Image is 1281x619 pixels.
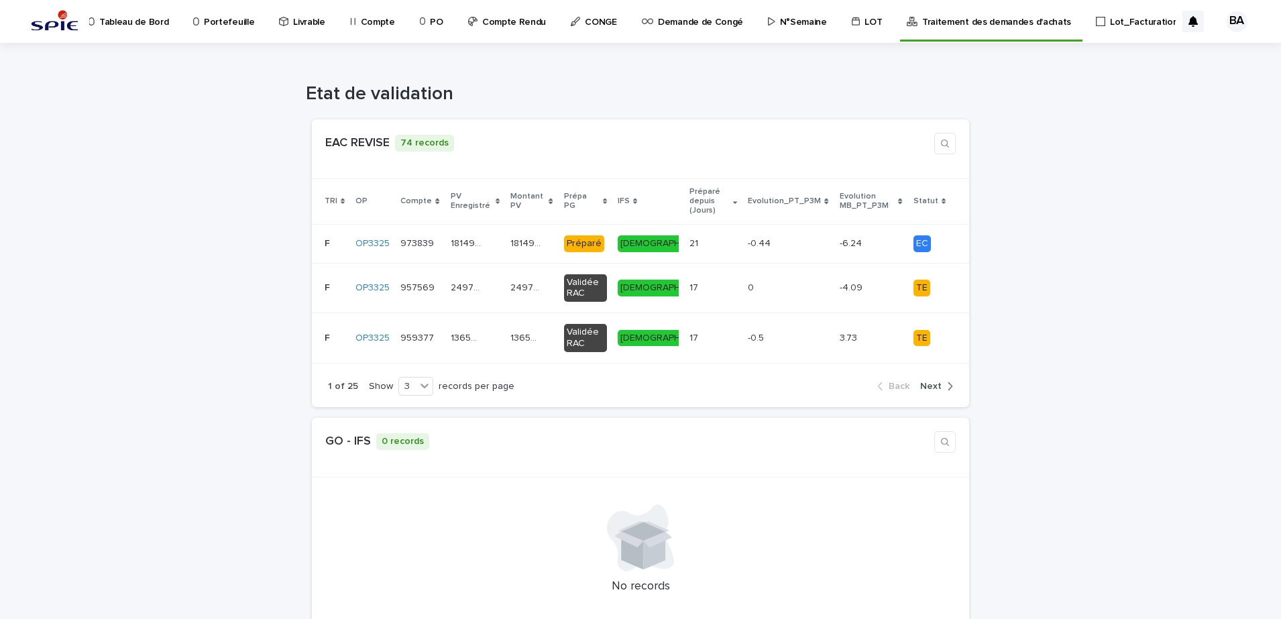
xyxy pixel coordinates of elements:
div: Validée RAC [564,324,608,352]
a: OP3325 [355,282,390,294]
h1: Etat de validation [306,83,963,106]
p: 959377 [400,330,437,344]
div: 3 [399,380,416,394]
p: Préparé depuis (Jours) [689,184,730,219]
a: OP3325 [355,333,390,344]
div: [DEMOGRAPHIC_DATA] [618,235,723,252]
div: Validée RAC [564,274,608,302]
p: 181498.56 [451,235,484,249]
p: Evolution_PT_P3M [748,194,821,209]
p: Statut [913,194,938,209]
tr: FF OP3325 973839973839 181498.56181498.56 181498.56181498.56 Préparé[DEMOGRAPHIC_DATA]2121 -0.44-... [312,224,969,263]
p: IFS [618,194,630,209]
p: 17 [689,280,701,294]
p: -6.24 [840,235,865,249]
p: -0.44 [748,235,773,249]
p: Show [369,381,393,392]
p: No records [312,579,969,594]
p: -4.09 [840,280,865,294]
p: 21 [689,235,701,249]
tr: FF OP3325 959377959377 136547.5136547.5 136547.5136547.5 Validée RAC[DEMOGRAPHIC_DATA]1717 -0.5-0... [312,313,969,363]
span: Back [889,382,909,391]
p: 1 of 25 [328,381,358,392]
p: F [325,235,333,249]
p: 957569 [400,280,437,294]
img: svstPd6MQfCT1uX1QGkG [27,8,82,35]
a: GO - IFS [325,435,371,447]
div: EC [913,235,931,252]
div: [DEMOGRAPHIC_DATA] [618,330,723,347]
p: 136547.5 [451,330,484,344]
button: Back [877,380,915,392]
p: 3.73 [840,330,860,344]
p: 249709.65 [510,280,543,294]
p: 74 records [395,135,454,152]
p: 0 [748,280,757,294]
a: EAC REVISE [325,137,390,149]
p: 17 [689,330,701,344]
tr: FF OP3325 957569957569 249709.65249709.65 249709.65249709.65 Validée RAC[DEMOGRAPHIC_DATA]1717 00... [312,263,969,313]
p: 249709.65 [451,280,484,294]
p: 973839 [400,235,437,249]
p: Montant PV [510,189,545,214]
span: Next [920,382,942,391]
p: Evolution MB_PT_P3M [840,189,895,214]
div: BA [1226,11,1247,32]
div: Préparé [564,235,604,252]
p: F [325,280,333,294]
div: [DEMOGRAPHIC_DATA] [618,280,723,296]
div: TE [913,280,930,296]
p: records per page [439,381,514,392]
p: TRI [325,194,337,209]
button: Next [915,380,953,392]
p: OP [355,194,368,209]
p: 181498.56 [510,235,543,249]
a: OP3325 [355,238,390,249]
p: PV Enregistré [451,189,492,214]
p: -0.5 [748,330,767,344]
div: TE [913,330,930,347]
p: Prépa PG [564,189,600,214]
p: F [325,330,333,344]
p: 0 records [376,433,429,450]
p: Compte [400,194,432,209]
p: 136547.5 [510,330,543,344]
